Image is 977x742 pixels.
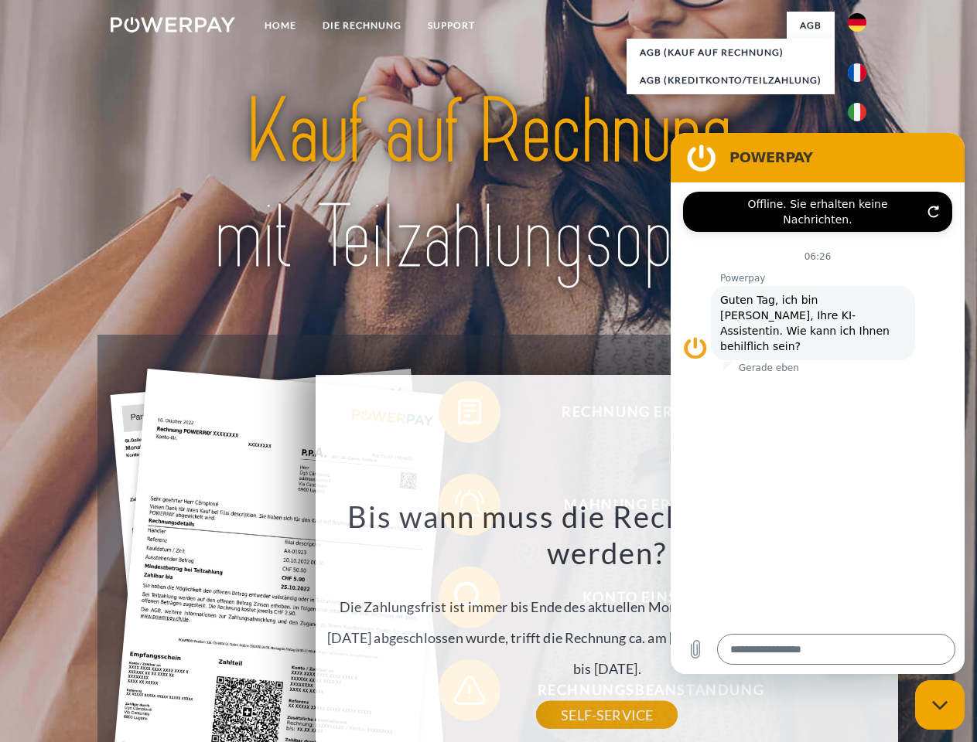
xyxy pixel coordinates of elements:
a: SUPPORT [415,12,488,39]
a: AGB (Kauf auf Rechnung) [627,39,835,66]
img: it [848,103,866,121]
iframe: Messaging-Fenster [671,133,965,674]
div: Die Zahlungsfrist ist immer bis Ende des aktuellen Monats. Wenn die Bestellung z.B. am [DATE] abg... [325,498,890,715]
a: AGB (Kreditkonto/Teilzahlung) [627,66,835,94]
a: Home [251,12,309,39]
h3: Bis wann muss die Rechnung bezahlt werden? [325,498,890,572]
img: de [848,13,866,32]
img: title-powerpay_de.svg [148,74,829,296]
img: fr [848,63,866,82]
a: SELF-SERVICE [536,701,678,729]
a: agb [787,12,835,39]
iframe: Schaltfläche zum Öffnen des Messaging-Fensters; Konversation läuft [915,680,965,730]
img: logo-powerpay-white.svg [111,17,235,32]
a: DIE RECHNUNG [309,12,415,39]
